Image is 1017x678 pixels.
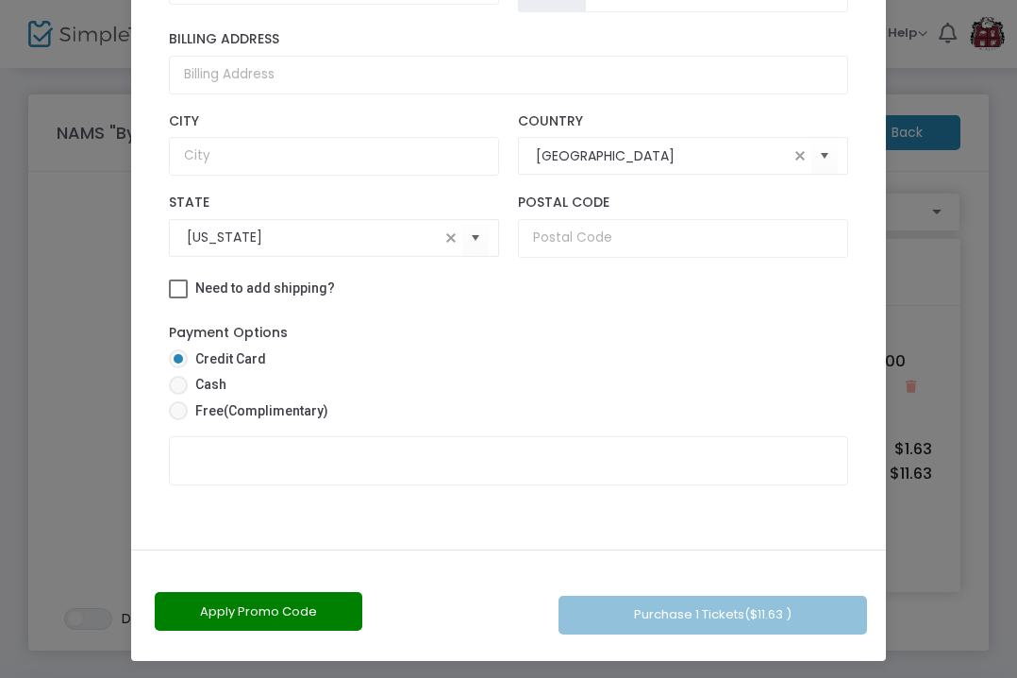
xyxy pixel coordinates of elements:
[518,219,848,258] input: Postal Code
[188,375,226,395] span: Cash
[170,437,847,529] iframe: Secure Credit Card Form
[195,280,335,296] span: Need to add shipping?
[536,146,789,166] input: Select Country
[169,56,848,94] input: Billing Address
[188,349,266,369] span: Credit Card
[440,227,462,249] span: clear
[518,195,848,212] label: Postal Code
[169,195,499,212] label: State
[155,592,362,631] button: Apply Promo Code
[462,218,489,257] button: Select
[169,31,848,48] label: Billing Address
[187,228,440,247] input: Select State
[169,323,288,343] label: Payment Options
[169,137,499,176] input: City
[188,401,328,421] span: Free
[224,403,328,418] span: (Complimentary)
[789,144,811,167] span: clear
[811,137,838,176] button: Select
[518,113,848,130] label: Country
[169,113,499,130] label: City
